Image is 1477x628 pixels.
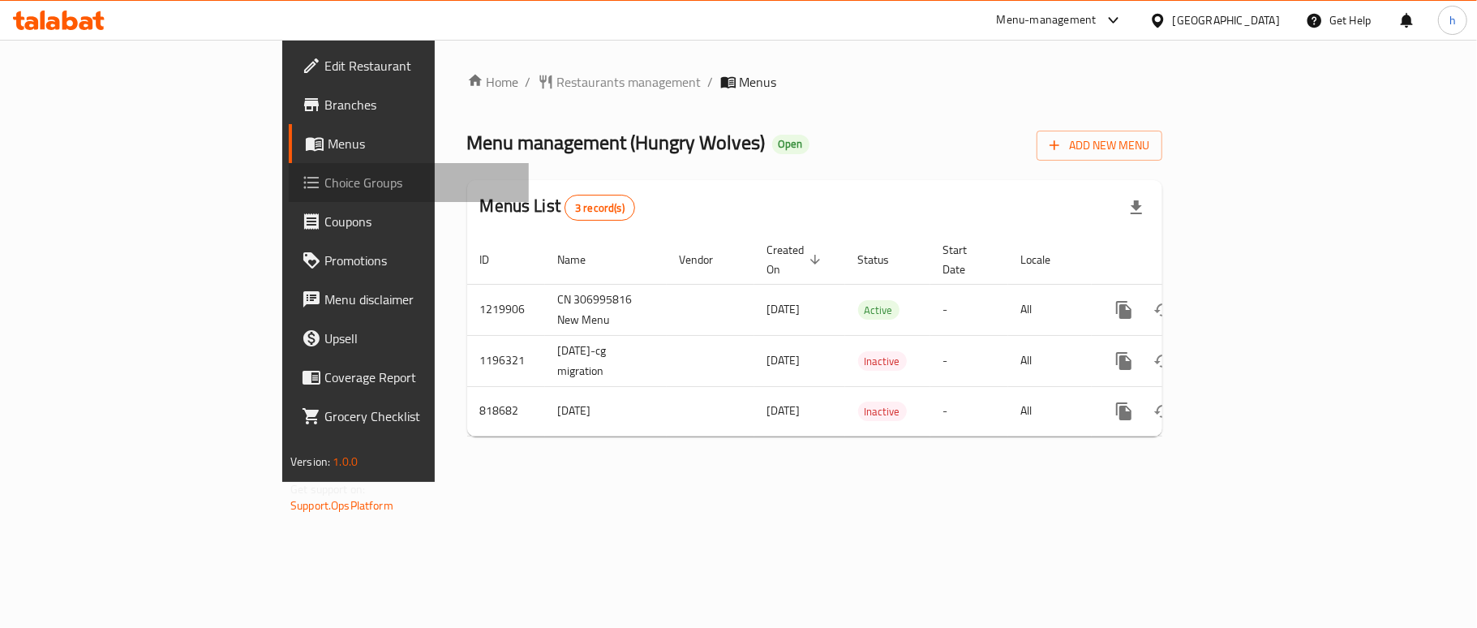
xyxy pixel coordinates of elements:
[1144,290,1183,329] button: Change Status
[324,212,516,231] span: Coupons
[324,251,516,270] span: Promotions
[328,134,516,153] span: Menus
[324,173,516,192] span: Choice Groups
[324,368,516,387] span: Coverage Report
[930,335,1008,386] td: -
[708,72,714,92] li: /
[858,301,900,320] span: Active
[558,250,608,269] span: Name
[324,406,516,426] span: Grocery Checklist
[1105,392,1144,431] button: more
[740,72,777,92] span: Menus
[289,397,529,436] a: Grocery Checklist
[480,194,635,221] h2: Menus List
[289,163,529,202] a: Choice Groups
[1449,11,1456,29] span: h
[545,335,667,386] td: [DATE]-cg migration
[1173,11,1280,29] div: [GEOGRAPHIC_DATA]
[289,358,529,397] a: Coverage Report
[1008,284,1092,335] td: All
[680,250,735,269] span: Vendor
[858,351,907,371] div: Inactive
[767,400,801,421] span: [DATE]
[1050,135,1149,156] span: Add New Menu
[1105,290,1144,329] button: more
[858,402,907,421] span: Inactive
[467,124,766,161] span: Menu management ( Hungry Wolves )
[1092,235,1273,285] th: Actions
[930,386,1008,436] td: -
[545,284,667,335] td: CN 306995816 New Menu
[467,72,1162,92] nav: breadcrumb
[333,451,358,472] span: 1.0.0
[565,200,634,216] span: 3 record(s)
[538,72,702,92] a: Restaurants management
[858,300,900,320] div: Active
[467,235,1273,437] table: enhanced table
[324,329,516,348] span: Upsell
[289,202,529,241] a: Coupons
[289,85,529,124] a: Branches
[289,46,529,85] a: Edit Restaurant
[767,240,826,279] span: Created On
[767,299,801,320] span: [DATE]
[1144,392,1183,431] button: Change Status
[1008,335,1092,386] td: All
[1117,188,1156,227] div: Export file
[324,95,516,114] span: Branches
[289,280,529,319] a: Menu disclaimer
[324,56,516,75] span: Edit Restaurant
[290,451,330,472] span: Version:
[289,241,529,280] a: Promotions
[1021,250,1072,269] span: Locale
[290,495,393,516] a: Support.OpsPlatform
[772,135,809,154] div: Open
[772,137,809,151] span: Open
[324,290,516,309] span: Menu disclaimer
[1037,131,1162,161] button: Add New Menu
[565,195,635,221] div: Total records count
[289,124,529,163] a: Menus
[858,352,907,371] span: Inactive
[767,350,801,371] span: [DATE]
[997,11,1097,30] div: Menu-management
[1008,386,1092,436] td: All
[943,240,989,279] span: Start Date
[545,386,667,436] td: [DATE]
[557,72,702,92] span: Restaurants management
[858,402,907,421] div: Inactive
[290,479,365,500] span: Get support on:
[1144,342,1183,381] button: Change Status
[480,250,511,269] span: ID
[1105,342,1144,381] button: more
[289,319,529,358] a: Upsell
[930,284,1008,335] td: -
[858,250,911,269] span: Status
